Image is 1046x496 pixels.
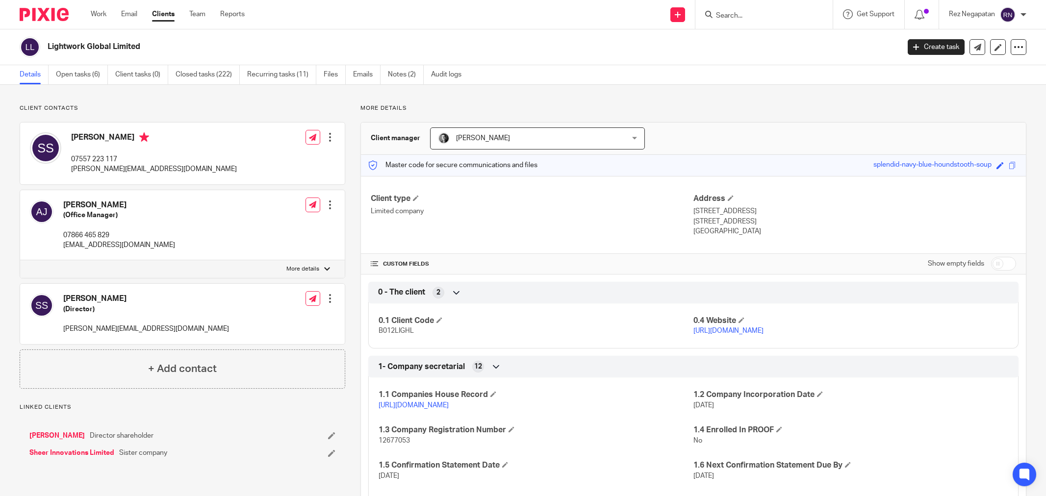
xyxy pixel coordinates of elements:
span: [DATE] [693,402,714,409]
a: Closed tasks (222) [176,65,240,84]
p: [PERSON_NAME][EMAIL_ADDRESS][DOMAIN_NAME] [71,164,237,174]
p: Limited company [371,206,693,216]
h3: Client manager [371,133,420,143]
span: [PERSON_NAME] [456,135,510,142]
span: [DATE] [379,472,399,479]
p: Master code for secure communications and files [368,160,537,170]
div: splendid-navy-blue-houndstooth-soup [873,160,992,171]
img: svg%3E [1000,7,1016,23]
p: [STREET_ADDRESS] [693,217,1016,226]
p: [EMAIL_ADDRESS][DOMAIN_NAME] [63,240,175,250]
p: 07557 223 117 [71,154,237,164]
a: [URL][DOMAIN_NAME] [693,327,764,334]
p: Client contacts [20,104,345,112]
h4: [PERSON_NAME] [63,294,229,304]
p: Linked clients [20,403,345,411]
a: Notes (2) [388,65,424,84]
h4: 1.2 Company Incorporation Date [693,390,1008,400]
a: Audit logs [431,65,469,84]
h4: 1.1 Companies House Record [379,390,693,400]
span: [DATE] [693,472,714,479]
img: svg%3E [30,294,53,317]
a: Work [91,9,106,19]
input: Search [715,12,803,21]
h4: 1.6 Next Confirmation Statement Due By [693,460,1008,471]
a: Team [189,9,205,19]
span: No [693,437,702,444]
h4: Address [693,194,1016,204]
p: [PERSON_NAME][EMAIL_ADDRESS][DOMAIN_NAME] [63,324,229,334]
img: DSC_9061-3.jpg [438,132,450,144]
h4: [PERSON_NAME] [71,132,237,145]
img: svg%3E [30,200,53,223]
span: 12677053 [379,437,410,444]
h4: 0.1 Client Code [379,316,693,326]
a: Reports [220,9,245,19]
h4: 1.4 Enrolled In PROOF [693,425,1008,435]
span: 1- Company secretarial [378,362,465,372]
label: Show empty fields [928,259,984,269]
span: Sister company [119,448,167,458]
h5: (Office Manager) [63,210,175,220]
a: [PERSON_NAME] [29,431,85,441]
a: Client tasks (0) [115,65,168,84]
h4: 1.3 Company Registration Number [379,425,693,435]
p: Rez Negapatan [949,9,995,19]
span: 0 - The client [378,287,425,298]
p: [GEOGRAPHIC_DATA] [693,226,1016,236]
span: Get Support [857,11,894,18]
p: [STREET_ADDRESS] [693,206,1016,216]
a: Open tasks (6) [56,65,108,84]
h4: [PERSON_NAME] [63,200,175,210]
img: Pixie [20,8,69,21]
img: svg%3E [30,132,61,164]
h5: (Director) [63,304,229,314]
a: Details [20,65,49,84]
h4: + Add contact [148,361,217,376]
a: Files [324,65,346,84]
a: Recurring tasks (11) [247,65,316,84]
h4: 1.5 Confirmation Statement Date [379,460,693,471]
h4: Client type [371,194,693,204]
a: Email [121,9,137,19]
span: 2 [436,288,440,298]
p: 07866 465 829 [63,230,175,240]
h4: CUSTOM FIELDS [371,260,693,268]
p: More details [360,104,1026,112]
h4: 0.4 Website [693,316,1008,326]
a: Clients [152,9,175,19]
i: Primary [139,132,149,142]
a: Emails [353,65,381,84]
img: svg%3E [20,37,40,57]
a: [URL][DOMAIN_NAME] [379,402,449,409]
span: Director shareholder [90,431,153,441]
span: B012LIGHL [379,327,414,334]
h2: Lightwork Global Limited [48,42,724,52]
p: More details [286,265,319,273]
span: 12 [474,362,482,372]
a: Create task [908,39,965,55]
a: Sheer Innovations Limited [29,448,114,458]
